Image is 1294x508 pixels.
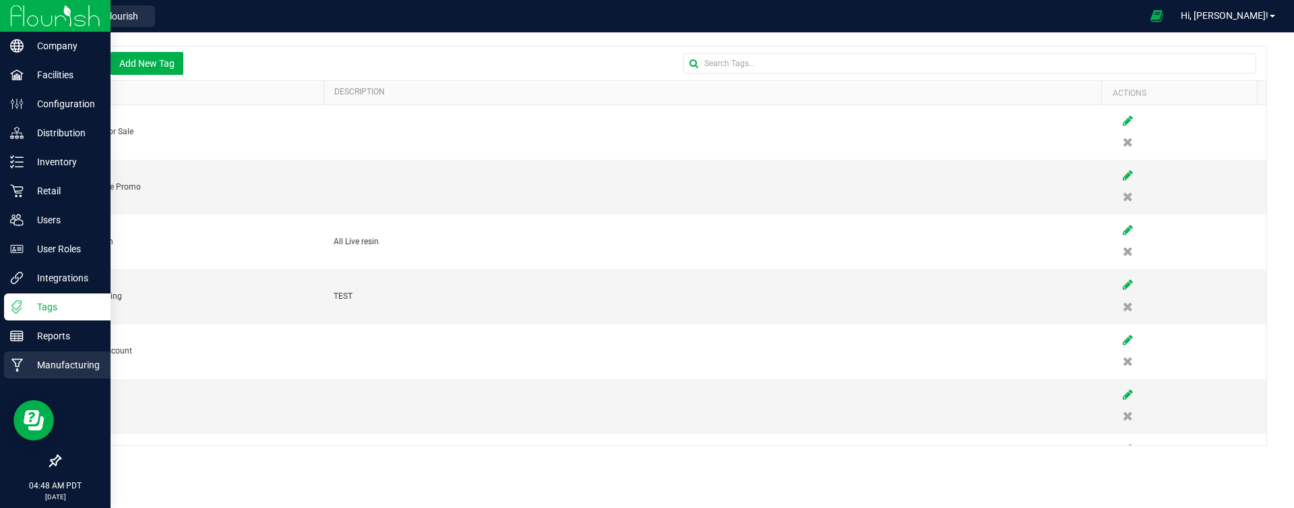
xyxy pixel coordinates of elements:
[24,328,104,344] p: Reports
[13,400,54,441] iframe: Resource center
[1101,81,1257,105] th: Actions
[111,52,183,75] button: Add New Tag
[10,155,24,169] inline-svg: Inventory
[60,379,326,434] td: Cultivation
[70,87,318,98] a: NameSortable
[60,269,326,324] td: Manufacturing
[1142,3,1172,29] span: Open Ecommerce Menu
[24,357,104,373] p: Manufacturing
[24,270,104,286] p: Integrations
[24,299,104,315] p: Tags
[24,154,104,170] p: Inventory
[10,68,24,82] inline-svg: Facilities
[10,213,24,227] inline-svg: Users
[24,96,104,112] p: Configuration
[326,269,1110,324] td: TEST
[60,434,326,488] td: Retail_Demo_Items
[24,212,104,228] p: Users
[10,242,24,256] inline-svg: User Roles
[10,271,24,285] inline-svg: Integrations
[326,215,1110,269] td: All Live resin
[24,38,104,54] p: Company
[6,492,104,502] p: [DATE]
[60,324,326,379] td: Tincture Discount
[1181,10,1268,21] span: Hi, [PERSON_NAME]!
[683,53,1256,74] input: Search Tags...
[10,329,24,343] inline-svg: Reports
[10,358,24,372] inline-svg: Manufacturing
[10,300,24,314] inline-svg: Tags
[60,105,326,160] td: Available For Sale
[10,184,24,198] inline-svg: Retail
[60,215,326,269] td: All Live resin
[24,125,104,141] p: Distribution
[24,183,104,199] p: Retail
[6,480,104,492] p: 04:48 AM PDT
[24,67,104,83] p: Facilities
[326,434,1110,488] td: Tag items to include in the Retail Demo environment.
[60,160,326,215] td: Pre Package Promo
[10,39,24,53] inline-svg: Company
[10,97,24,111] inline-svg: Configuration
[10,126,24,140] inline-svg: Distribution
[24,241,104,257] p: User Roles
[334,87,1097,98] a: DescriptionSortable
